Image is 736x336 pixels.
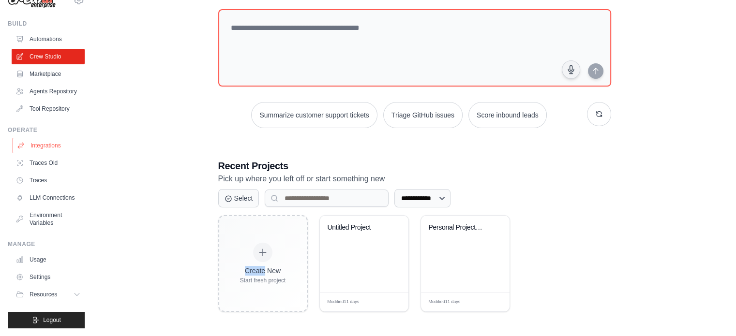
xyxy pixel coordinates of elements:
[468,102,547,128] button: Score inbound leads
[12,252,85,267] a: Usage
[218,159,611,173] h3: Recent Projects
[12,269,85,285] a: Settings
[12,155,85,171] a: Traces Old
[218,189,259,207] button: Select
[562,60,580,79] button: Click to speak your automation idea
[240,277,286,284] div: Start fresh project
[383,102,463,128] button: Triage GitHub issues
[43,316,61,324] span: Logout
[429,223,487,232] div: Personal Project Management System
[12,49,85,64] a: Crew Studio
[328,299,360,306] span: Modified 11 days
[12,101,85,117] a: Tool Repository
[12,84,85,99] a: Agents Repository
[587,102,611,126] button: Get new suggestions
[12,66,85,82] a: Marketplace
[8,126,85,134] div: Operate
[218,173,611,185] p: Pick up where you left off or start something new
[12,31,85,47] a: Automations
[688,290,736,336] iframe: Chat Widget
[30,291,57,298] span: Resources
[486,298,495,306] span: Edit
[251,102,377,128] button: Summarize customer support tickets
[12,173,85,188] a: Traces
[8,240,85,248] div: Manage
[429,299,461,306] span: Modified 11 days
[12,207,85,231] a: Environment Variables
[328,223,386,232] div: Untitled Project
[13,138,86,153] a: Integrations
[8,312,85,328] button: Logout
[385,298,393,306] span: Edit
[12,190,85,205] a: LLM Connections
[240,266,286,276] div: Create New
[12,287,85,302] button: Resources
[8,20,85,28] div: Build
